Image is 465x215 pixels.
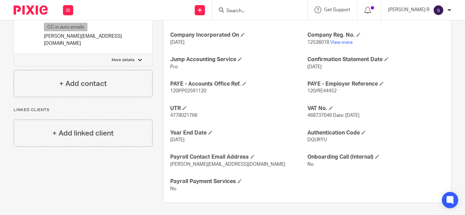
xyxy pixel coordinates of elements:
h4: Company Incorporated On [170,32,307,39]
h4: Confirmation Statement Date [307,56,444,63]
h4: Payroll Contact Email Address [170,154,307,161]
h4: PAYE - Accounts Office Ref. [170,80,307,88]
h4: UTR [170,105,307,112]
h4: Authentication Code [307,129,444,137]
h4: Company Reg. No. [307,32,444,39]
h4: + Add contact [59,78,107,89]
h4: Jump Accounting Service [170,56,307,63]
span: Pro [170,65,178,69]
img: Pixie [14,5,48,15]
h4: PAYE - Employer Reference [307,80,444,88]
h4: Year End Date [170,129,307,137]
p: Linked clients [14,107,153,113]
span: No [170,186,176,191]
p: [PERSON_NAME] R [388,6,430,13]
h4: VAT No. [307,105,444,112]
p: CC in auto emails [44,23,87,31]
span: DQURYU [307,138,327,142]
span: 120/RE44452 [307,89,337,93]
p: [PERSON_NAME][EMAIL_ADDRESS][DOMAIN_NAME] [44,33,129,47]
a: View more [330,40,353,45]
h4: Payroll Payment Services [170,178,307,185]
span: 468737046 Date: [DATE] [307,113,359,118]
span: [DATE] [307,65,322,69]
span: 120PP02591120 [170,89,206,93]
span: [DATE] [170,40,185,45]
span: 12536018 [307,40,329,45]
input: Search [226,8,287,14]
span: Get Support [324,7,350,12]
img: svg%3E [433,5,444,16]
span: [DATE] [170,138,185,142]
p: More details [112,57,134,63]
h4: + Add linked client [52,128,114,139]
span: [PERSON_NAME][EMAIL_ADDRESS][DOMAIN_NAME] [170,162,285,167]
h4: Onboarding Call (Internal) [307,154,444,161]
span: 4778021766 [170,113,197,118]
span: No [307,162,314,167]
